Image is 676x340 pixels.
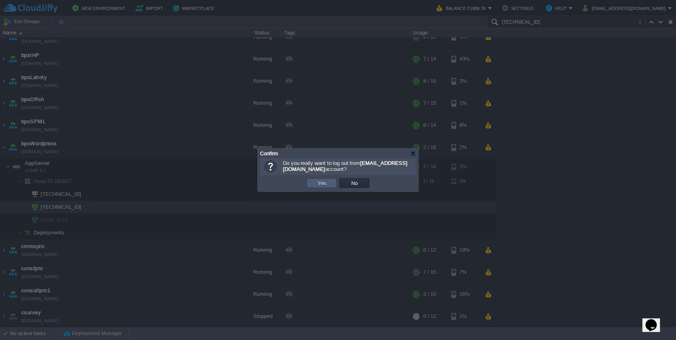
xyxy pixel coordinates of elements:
span: Do you really want to log out from account? [283,160,408,172]
iframe: chat widget [642,308,668,332]
b: [EMAIL_ADDRESS][DOMAIN_NAME] [283,160,408,172]
span: Confirm [260,151,278,157]
button: Yes [315,179,329,187]
button: No [349,179,360,187]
